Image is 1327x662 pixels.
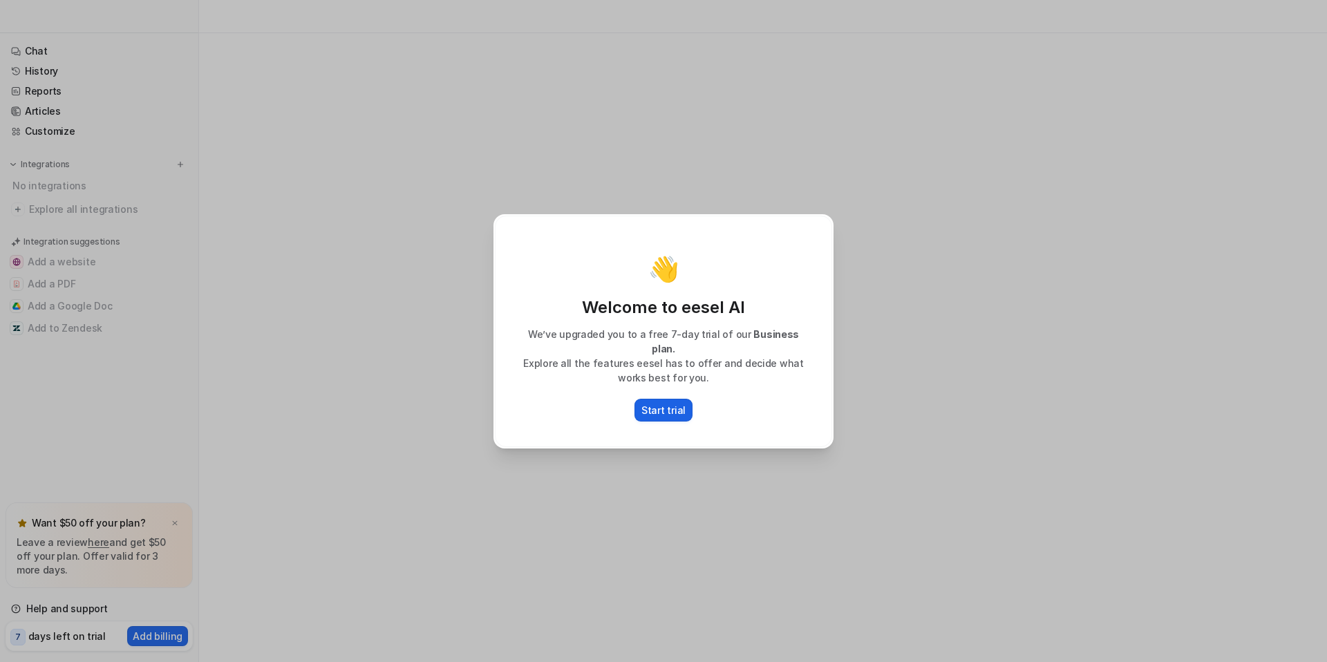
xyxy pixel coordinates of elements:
[509,296,818,319] p: Welcome to eesel AI
[509,356,818,385] p: Explore all the features eesel has to offer and decide what works best for you.
[634,399,693,422] button: Start trial
[641,403,686,417] p: Start trial
[648,255,679,283] p: 👋
[509,327,818,356] p: We’ve upgraded you to a free 7-day trial of our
